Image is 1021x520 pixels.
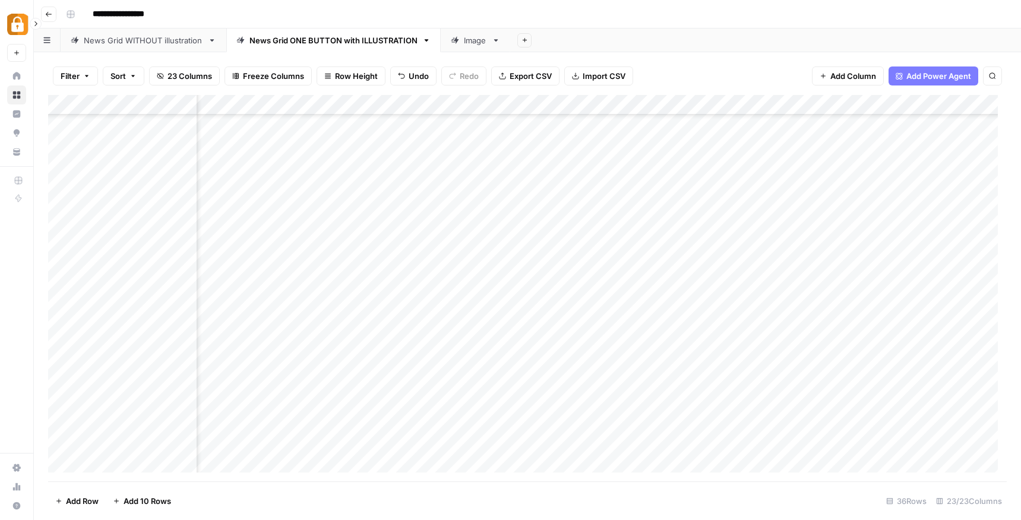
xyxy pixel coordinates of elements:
button: Sort [103,66,144,85]
button: Add Power Agent [889,66,978,85]
a: News Grid ONE BUTTON with ILLUSTRATION [226,28,441,52]
button: Row Height [317,66,385,85]
a: Insights [7,104,26,123]
span: Sort [110,70,126,82]
button: Help + Support [7,496,26,515]
span: 23 Columns [167,70,212,82]
a: Browse [7,85,26,104]
img: Adzz Logo [7,14,29,35]
span: Import CSV [583,70,625,82]
button: Add Row [48,492,106,511]
span: Export CSV [510,70,552,82]
button: Undo [390,66,437,85]
span: Filter [61,70,80,82]
a: Usage [7,477,26,496]
a: News Grid WITHOUT illustration [61,28,226,52]
span: Undo [409,70,429,82]
button: Add Column [812,66,884,85]
div: 23/23 Columns [931,492,1007,511]
span: Add Column [830,70,876,82]
button: Redo [441,66,486,85]
a: Settings [7,458,26,477]
span: Freeze Columns [243,70,304,82]
a: Your Data [7,142,26,161]
span: Redo [460,70,479,82]
div: 36 Rows [881,492,931,511]
button: Workspace: Adzz [7,9,26,39]
button: Add 10 Rows [106,492,178,511]
span: Add Row [66,495,99,507]
button: Import CSV [564,66,633,85]
span: Add Power Agent [906,70,971,82]
a: Home [7,66,26,85]
a: Image [441,28,510,52]
button: Freeze Columns [225,66,312,85]
button: Filter [53,66,98,85]
button: Export CSV [491,66,560,85]
span: Row Height [335,70,378,82]
div: News Grid WITHOUT illustration [84,34,203,46]
span: Add 10 Rows [124,495,171,507]
button: 23 Columns [149,66,220,85]
div: Image [464,34,487,46]
div: News Grid ONE BUTTON with ILLUSTRATION [249,34,418,46]
a: Opportunities [7,123,26,142]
